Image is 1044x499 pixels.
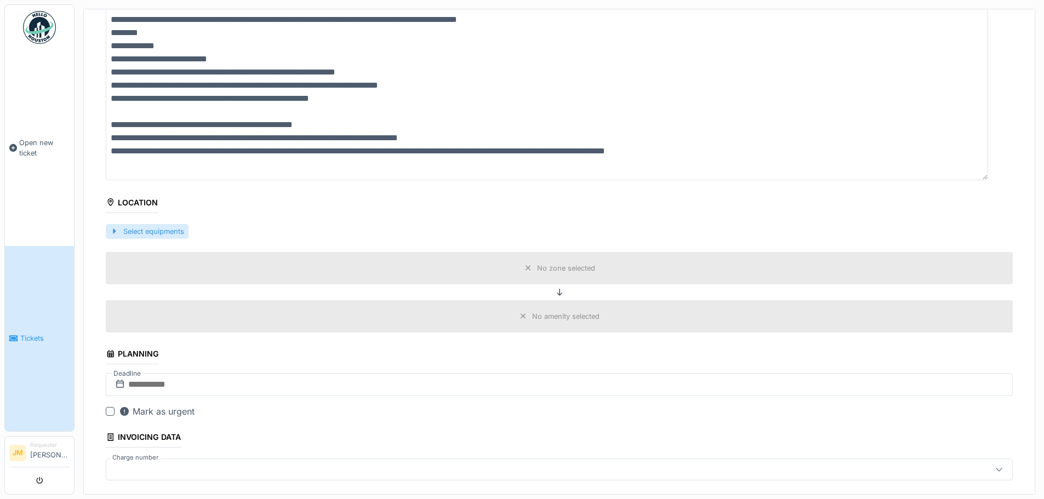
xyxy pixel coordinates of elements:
[19,137,70,158] span: Open new ticket
[532,311,600,322] div: No amenity selected
[106,346,159,364] div: Planning
[119,405,195,418] div: Mark as urgent
[537,263,595,273] div: No zone selected
[112,368,142,380] label: Deadline
[110,453,161,462] label: Charge number
[106,429,181,448] div: Invoicing data
[23,11,56,44] img: Badge_color-CXgf-gQk.svg
[9,441,70,467] a: JM Requester[PERSON_NAME]
[30,441,70,449] div: Requester
[9,445,26,461] li: JM
[20,333,70,343] span: Tickets
[106,224,189,239] div: Select equipments
[30,441,70,464] li: [PERSON_NAME]
[5,246,74,432] a: Tickets
[5,50,74,246] a: Open new ticket
[106,194,158,213] div: Location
